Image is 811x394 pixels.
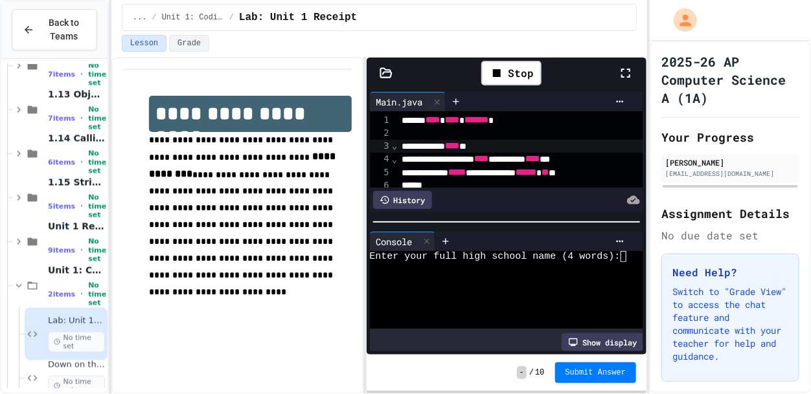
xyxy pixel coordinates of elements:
[133,12,147,23] span: ...
[665,169,795,179] div: [EMAIL_ADDRESS][DOMAIN_NAME]
[48,332,105,353] span: No time set
[391,140,398,151] span: Fold line
[370,114,391,127] div: 1
[48,115,75,123] span: 7 items
[88,149,106,175] span: No time set
[48,89,105,100] span: 1.13 Object Creation and Storage
[535,367,544,378] span: 10
[370,232,435,251] div: Console
[80,157,83,168] span: •
[239,10,357,25] span: Lab: Unit 1 Receipt
[661,52,799,107] h1: 2025-26 AP Computer Science A (1A)
[370,92,446,111] div: Main.java
[48,221,105,232] span: Unit 1 Review
[481,61,542,85] div: Stop
[665,157,795,168] div: [PERSON_NAME]
[48,316,105,327] span: Lab: Unit 1 Receipt
[80,201,83,212] span: •
[48,202,75,211] span: 5 items
[88,61,106,87] span: No time set
[80,289,83,300] span: •
[370,153,391,166] div: 4
[48,133,105,144] span: 1.14 Calling instance Methods
[88,281,106,307] span: No time set
[169,35,209,52] button: Grade
[370,95,429,109] div: Main.java
[562,333,643,351] div: Show display
[660,5,700,35] div: My Account
[672,265,788,280] h3: Need Help?
[88,193,106,219] span: No time set
[12,9,97,50] button: Back to Teams
[370,127,391,140] div: 2
[373,191,432,209] div: History
[370,179,391,192] div: 6
[48,265,105,276] span: Unit 1: Coding Exercises
[661,228,799,243] div: No due date set
[555,362,637,383] button: Submit Answer
[42,16,86,43] span: Back to Teams
[672,285,788,363] p: Switch to "Grade View" to access the chat feature and communicate with your teacher for help and ...
[370,251,621,262] span: Enter your full high school name (4 words):
[48,177,105,188] span: 1.15 Strings
[48,290,75,299] span: 2 items
[529,367,534,378] span: /
[80,69,83,80] span: •
[565,367,626,378] span: Submit Answer
[391,154,398,164] span: Fold line
[122,35,166,52] button: Lesson
[48,159,75,167] span: 6 items
[517,366,527,379] span: -
[48,246,75,255] span: 9 items
[661,128,799,146] h2: Your Progress
[370,166,391,179] div: 5
[48,71,75,79] span: 7 items
[229,12,234,23] span: /
[88,237,106,263] span: No time set
[80,245,83,256] span: •
[80,113,83,124] span: •
[48,360,105,371] span: Down on the Farm
[370,235,419,248] div: Console
[162,12,224,23] span: Unit 1: Coding Exercises
[661,204,799,223] h2: Assignment Details
[88,105,106,131] span: No time set
[152,12,157,23] span: /
[370,140,391,153] div: 3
